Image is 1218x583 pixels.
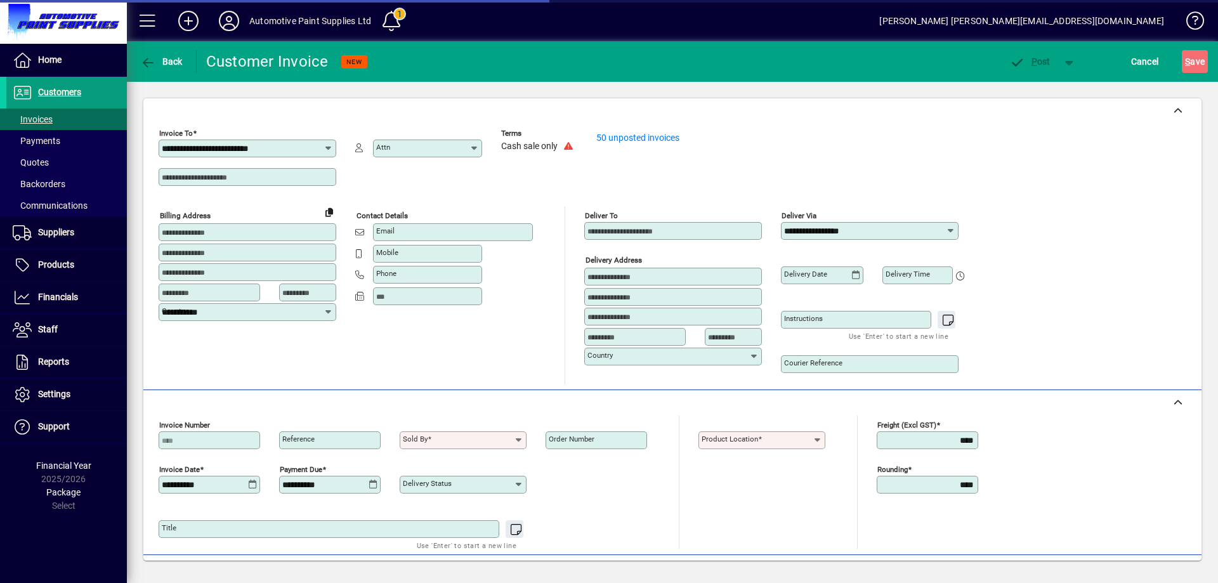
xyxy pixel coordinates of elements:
[13,114,53,124] span: Invoices
[159,129,193,138] mat-label: Invoice To
[6,411,127,443] a: Support
[877,465,908,474] mat-label: Rounding
[376,226,395,235] mat-label: Email
[1003,50,1057,73] button: Post
[13,179,65,189] span: Backorders
[6,346,127,378] a: Reports
[417,538,516,553] mat-hint: Use 'Enter' to start a new line
[206,51,329,72] div: Customer Invoice
[6,44,127,76] a: Home
[159,421,210,429] mat-label: Invoice number
[46,487,81,497] span: Package
[879,11,1164,31] div: [PERSON_NAME] [PERSON_NAME][EMAIL_ADDRESS][DOMAIN_NAME]
[1009,56,1051,67] span: ost
[127,50,197,73] app-page-header-button: Back
[38,357,69,367] span: Reports
[282,435,315,443] mat-label: Reference
[38,324,58,334] span: Staff
[6,217,127,249] a: Suppliers
[1031,56,1037,67] span: P
[784,358,842,367] mat-label: Courier Reference
[1185,51,1205,72] span: ave
[587,351,613,360] mat-label: Country
[6,314,127,346] a: Staff
[6,379,127,410] a: Settings
[319,202,339,222] button: Copy to Delivery address
[1185,56,1190,67] span: S
[1128,50,1162,73] button: Cancel
[6,108,127,130] a: Invoices
[38,87,81,97] span: Customers
[6,152,127,173] a: Quotes
[38,259,74,270] span: Products
[886,270,930,278] mat-label: Delivery time
[38,55,62,65] span: Home
[346,58,362,66] span: NEW
[877,421,936,429] mat-label: Freight (excl GST)
[140,56,183,67] span: Back
[403,479,452,488] mat-label: Delivery status
[36,461,91,471] span: Financial Year
[849,329,948,343] mat-hint: Use 'Enter' to start a new line
[38,389,70,399] span: Settings
[1131,51,1159,72] span: Cancel
[38,292,78,302] span: Financials
[159,465,200,474] mat-label: Invoice date
[585,211,618,220] mat-label: Deliver To
[13,157,49,167] span: Quotes
[596,133,679,143] a: 50 unposted invoices
[249,11,371,31] div: Automotive Paint Supplies Ltd
[162,306,187,315] mat-label: Country
[1177,3,1202,44] a: Knowledge Base
[376,248,398,257] mat-label: Mobile
[13,136,60,146] span: Payments
[137,50,186,73] button: Back
[501,141,558,152] span: Cash sale only
[403,435,428,443] mat-label: Sold by
[782,211,816,220] mat-label: Deliver via
[6,249,127,281] a: Products
[6,173,127,195] a: Backorders
[13,200,88,211] span: Communications
[38,421,70,431] span: Support
[1182,50,1208,73] button: Save
[549,435,594,443] mat-label: Order number
[280,465,322,474] mat-label: Payment due
[209,10,249,32] button: Profile
[6,130,127,152] a: Payments
[784,270,827,278] mat-label: Delivery date
[6,195,127,216] a: Communications
[162,523,176,532] mat-label: Title
[376,269,396,278] mat-label: Phone
[784,314,823,323] mat-label: Instructions
[38,227,74,237] span: Suppliers
[168,10,209,32] button: Add
[376,143,390,152] mat-label: Attn
[501,129,577,138] span: Terms
[702,435,758,443] mat-label: Product location
[6,282,127,313] a: Financials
